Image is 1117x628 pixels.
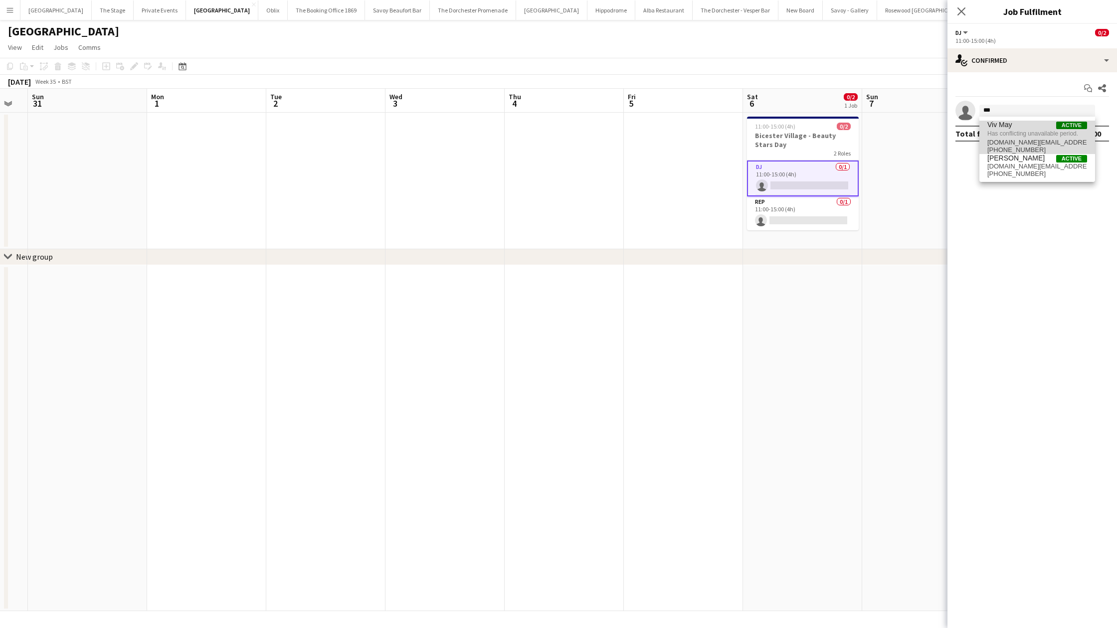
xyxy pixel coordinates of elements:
[32,43,43,52] span: Edit
[365,0,430,20] button: Savoy Beaufort Bar
[389,92,402,101] span: Wed
[516,0,587,20] button: [GEOGRAPHIC_DATA]
[74,41,105,54] a: Comms
[28,41,47,54] a: Edit
[778,0,823,20] button: New Board
[186,0,258,20] button: [GEOGRAPHIC_DATA]
[507,98,521,109] span: 4
[49,41,72,54] a: Jobs
[987,121,1012,129] span: Viv May
[16,252,53,262] div: New group
[270,92,282,101] span: Tue
[745,98,758,109] span: 6
[693,0,778,20] button: The Dorchester - Vesper Bar
[78,43,101,52] span: Comms
[834,150,851,157] span: 2 Roles
[151,92,164,101] span: Mon
[747,117,859,230] app-job-card: 11:00-15:00 (4h)0/2Bicester Village - Beauty Stars Day2 RolesDJ0/111:00-15:00 (4h) Rep0/111:00-15...
[987,162,1087,170] span: rosie.viva@moltomusicgroup.com
[955,129,989,139] div: Total fee
[755,123,795,130] span: 11:00-15:00 (4h)
[747,131,859,149] h3: Bicester Village - Beauty Stars Day
[844,102,857,109] div: 1 Job
[509,92,521,101] span: Thu
[258,0,288,20] button: Oblix
[635,0,693,20] button: Alba Restaurant
[865,98,878,109] span: 7
[987,139,1087,147] span: vivmay.uk@gmail.com
[32,92,44,101] span: Sun
[987,154,1045,162] span: Rosie Viva
[62,78,72,85] div: BST
[987,129,1087,138] span: Has conflicting unavailable period.
[1056,122,1087,129] span: Active
[947,5,1117,18] h3: Job Fulfilment
[150,98,164,109] span: 1
[288,0,365,20] button: The Booking Office 1869
[1056,155,1087,162] span: Active
[747,92,758,101] span: Sat
[837,123,851,130] span: 0/2
[33,78,58,85] span: Week 35
[430,0,516,20] button: The Dorchester Promenade
[20,0,92,20] button: [GEOGRAPHIC_DATA]
[1095,29,1109,36] span: 0/2
[626,98,636,109] span: 5
[987,170,1087,178] span: +447746250902
[947,48,1117,72] div: Confirmed
[955,29,969,36] button: DJ
[53,43,68,52] span: Jobs
[866,92,878,101] span: Sun
[844,93,858,101] span: 0/2
[747,196,859,230] app-card-role: Rep0/111:00-15:00 (4h)
[587,0,635,20] button: Hippodrome
[955,37,1109,44] div: 11:00-15:00 (4h)
[269,98,282,109] span: 2
[877,0,975,20] button: Rosewood [GEOGRAPHIC_DATA]
[134,0,186,20] button: Private Events
[8,24,119,39] h1: [GEOGRAPHIC_DATA]
[987,146,1087,154] span: +447707177286
[8,77,31,87] div: [DATE]
[30,98,44,109] span: 31
[628,92,636,101] span: Fri
[388,98,402,109] span: 3
[747,160,859,196] app-card-role: DJ0/111:00-15:00 (4h)
[8,43,22,52] span: View
[92,0,134,20] button: The Stage
[823,0,877,20] button: Savoy - Gallery
[955,29,961,36] span: DJ
[4,41,26,54] a: View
